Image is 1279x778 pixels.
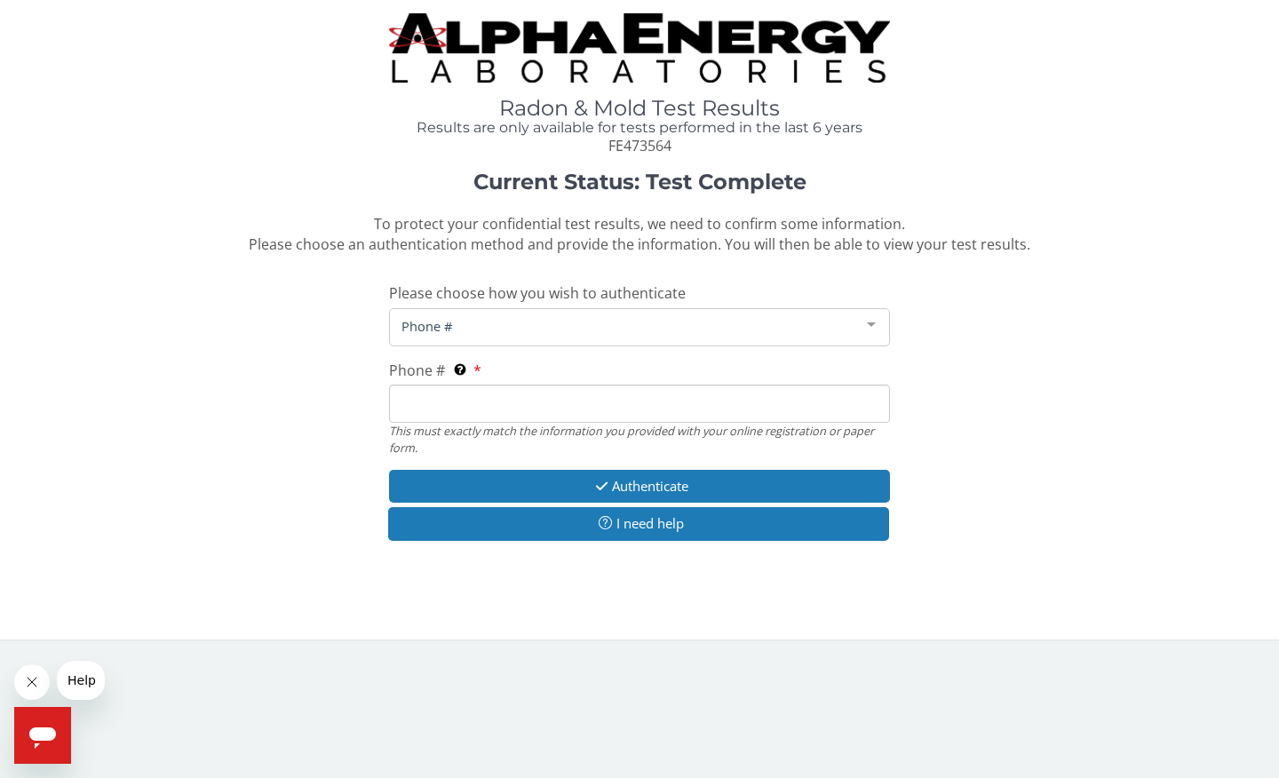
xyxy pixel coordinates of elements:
h1: Radon & Mold Test Results [389,97,890,120]
strong: Current Status: Test Complete [473,169,806,194]
button: Authenticate [389,470,890,503]
span: To protect your confidential test results, we need to confirm some information. Please choose an ... [249,214,1030,254]
span: Phone # [397,316,854,336]
iframe: Close message [14,664,50,700]
iframe: Button to launch messaging window [14,707,71,764]
img: TightCrop.jpg [389,13,890,83]
span: Please choose how you wish to authenticate [389,283,686,303]
h4: Results are only available for tests performed in the last 6 years [389,120,890,136]
button: I need help [388,507,889,540]
iframe: Message from company [57,661,105,700]
div: This must exactly match the information you provided with your online registration or paper form. [389,423,890,456]
span: FE473564 [608,136,671,155]
span: Phone # [389,361,445,380]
